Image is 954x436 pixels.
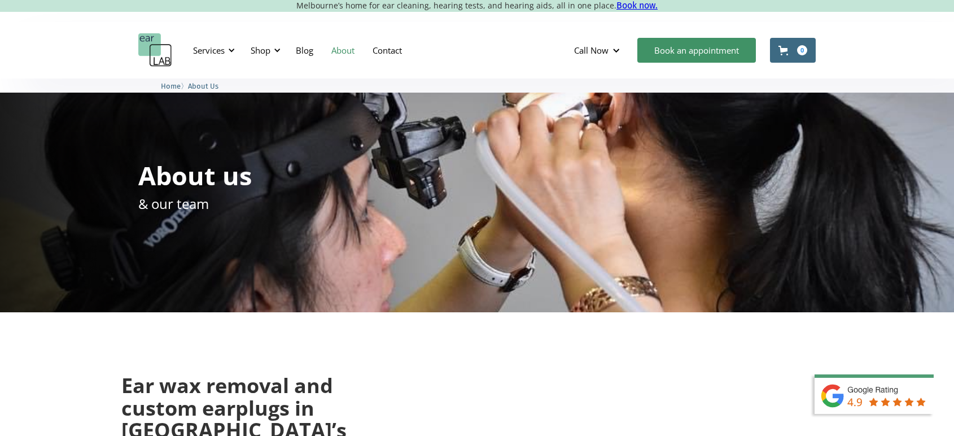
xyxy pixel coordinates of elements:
[161,80,188,92] li: 〉
[244,33,284,67] div: Shop
[251,45,270,56] div: Shop
[287,34,322,67] a: Blog
[574,45,609,56] div: Call Now
[637,38,756,63] a: Book an appointment
[797,45,807,55] div: 0
[364,34,411,67] a: Contact
[770,38,816,63] a: Open cart
[138,194,209,213] p: & our team
[138,33,172,67] a: home
[193,45,225,56] div: Services
[186,33,238,67] div: Services
[322,34,364,67] a: About
[188,80,218,91] a: About Us
[161,82,181,90] span: Home
[138,163,252,188] h1: About us
[161,80,181,91] a: Home
[188,82,218,90] span: About Us
[565,33,632,67] div: Call Now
